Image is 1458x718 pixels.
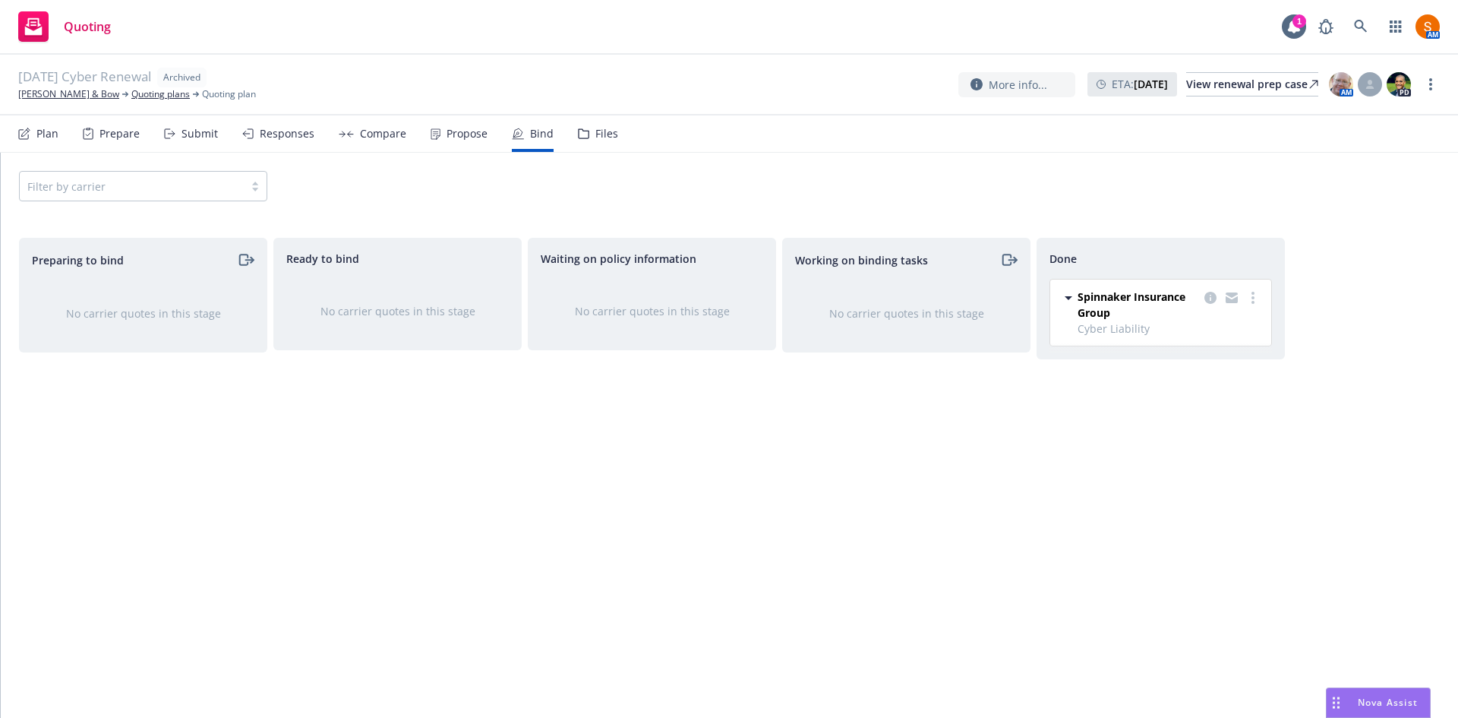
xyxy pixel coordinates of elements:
[298,303,497,319] div: No carrier quotes in this stage
[595,128,618,140] div: Files
[1311,11,1341,42] a: Report a Bug
[1112,76,1168,92] span: ETA :
[1201,289,1220,307] a: copy logging email
[44,305,242,321] div: No carrier quotes in this stage
[360,128,406,140] div: Compare
[236,251,254,269] a: moveRight
[1415,14,1440,39] img: photo
[1327,688,1346,717] div: Drag to move
[32,252,124,268] span: Preparing to bind
[1078,321,1262,337] span: Cyber Liability
[1326,688,1431,718] button: Nova Assist
[1078,289,1198,321] span: Spinnaker Insurance Group
[163,71,200,84] span: Archived
[1329,72,1353,96] img: photo
[64,21,111,33] span: Quoting
[795,252,928,268] span: Working on binding tasks
[1244,289,1262,307] a: more
[181,128,218,140] div: Submit
[1381,11,1411,42] a: Switch app
[286,251,359,267] span: Ready to bind
[18,87,119,101] a: [PERSON_NAME] & Bow
[131,87,190,101] a: Quoting plans
[1049,251,1077,267] span: Done
[1387,72,1411,96] img: photo
[1292,14,1306,28] div: 1
[1186,73,1318,96] div: View renewal prep case
[1346,11,1376,42] a: Search
[999,251,1018,269] a: moveRight
[807,305,1005,321] div: No carrier quotes in this stage
[99,128,140,140] div: Prepare
[1358,696,1418,709] span: Nova Assist
[447,128,488,140] div: Propose
[530,128,554,140] div: Bind
[1186,72,1318,96] a: View renewal prep case
[12,5,117,48] a: Quoting
[553,303,751,319] div: No carrier quotes in this stage
[1134,77,1168,91] strong: [DATE]
[1422,75,1440,93] a: more
[541,251,696,267] span: Waiting on policy information
[202,87,256,101] span: Quoting plan
[260,128,314,140] div: Responses
[958,72,1075,97] button: More info...
[1223,289,1241,307] a: copy logging email
[989,77,1047,93] span: More info...
[36,128,58,140] div: Plan
[18,68,151,87] span: [DATE] Cyber Renewal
